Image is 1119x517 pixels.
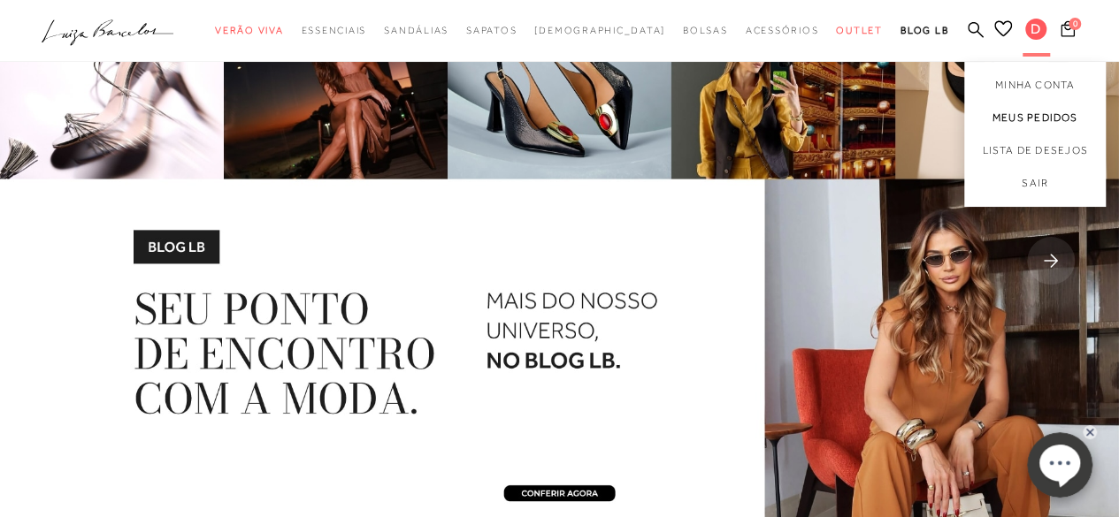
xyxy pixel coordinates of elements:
[302,14,367,47] a: categoryNavScreenReaderText
[964,62,1106,102] a: Minha Conta
[1055,19,1080,43] button: 0
[964,167,1106,207] a: Sair
[964,134,1106,167] a: Lista de desejos
[901,14,948,47] a: BLOG LB
[384,14,448,47] a: categoryNavScreenReaderText
[746,25,819,35] span: Acessórios
[683,25,728,35] span: Bolsas
[836,25,883,35] span: Outlet
[1017,18,1055,45] button: D
[215,25,284,35] span: Verão Viva
[215,14,284,47] a: categoryNavScreenReaderText
[901,25,948,35] span: BLOG LB
[466,25,517,35] span: Sapatos
[964,102,1106,134] a: Meus Pedidos
[836,14,883,47] a: categoryNavScreenReaderText
[1069,18,1081,30] span: 0
[384,25,448,35] span: Sandálias
[746,14,819,47] a: categoryNavScreenReaderText
[534,25,665,35] span: [DEMOGRAPHIC_DATA]
[1025,19,1046,40] span: D
[466,14,517,47] a: categoryNavScreenReaderText
[302,25,367,35] span: Essenciais
[683,14,728,47] a: categoryNavScreenReaderText
[534,14,665,47] a: noSubCategoriesText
